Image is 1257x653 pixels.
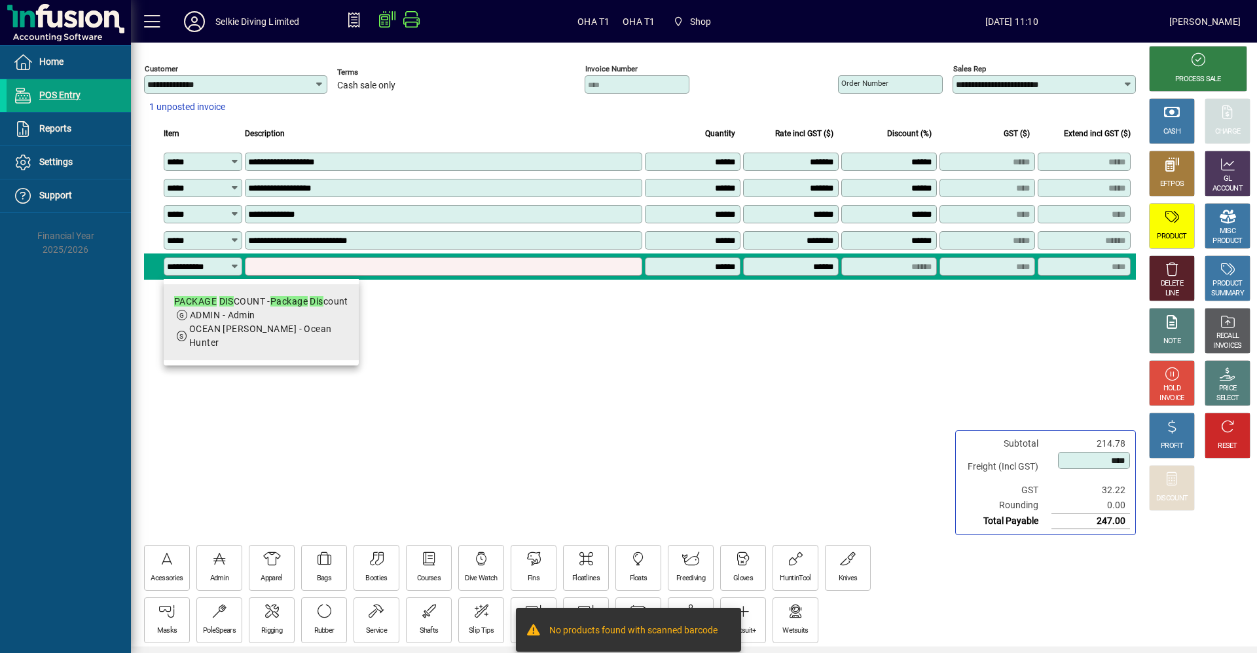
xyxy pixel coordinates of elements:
[887,126,932,141] span: Discount (%)
[780,574,811,584] div: HuntinTool
[1212,184,1243,194] div: ACCOUNT
[854,11,1169,32] span: [DATE] 11:10
[1224,174,1232,184] div: GL
[705,126,735,141] span: Quantity
[961,451,1051,483] td: Freight (Incl GST)
[690,11,712,32] span: Shop
[1051,436,1130,451] td: 214.78
[173,10,215,33] button: Profile
[270,296,308,307] em: Package
[1159,394,1184,403] div: INVOICE
[1163,127,1180,137] div: CASH
[469,626,494,636] div: Slip Tips
[1161,441,1183,451] div: PROFIT
[314,626,335,636] div: Rubber
[210,574,229,584] div: Admin
[623,11,655,32] span: OHA T1
[961,498,1051,513] td: Rounding
[7,146,131,179] a: Settings
[203,626,236,636] div: PoleSpears
[1160,179,1184,189] div: EFTPOS
[585,64,638,73] mat-label: Invoice number
[39,90,81,100] span: POS Entry
[1220,227,1235,236] div: MISC
[39,190,72,200] span: Support
[1215,127,1241,137] div: CHARGE
[839,574,858,584] div: Knives
[417,574,441,584] div: Courses
[572,574,600,584] div: Floatlines
[261,574,282,584] div: Apparel
[730,626,756,636] div: Wetsuit+
[1163,384,1180,394] div: HOLD
[149,100,225,114] span: 1 unposted invoice
[144,96,230,119] button: 1 unposted invoice
[157,626,177,636] div: Masks
[365,574,387,584] div: Booties
[189,324,332,348] span: OCEAN [PERSON_NAME] - Ocean Hunter
[420,626,439,636] div: Shafts
[1165,289,1178,299] div: LINE
[310,296,323,307] em: Dis
[733,574,753,584] div: Gloves
[528,574,539,584] div: Fins
[1051,483,1130,498] td: 32.22
[1218,441,1237,451] div: RESET
[151,574,183,584] div: Acessories
[1156,494,1188,504] div: DISCOUNT
[1051,513,1130,529] td: 247.00
[7,46,131,79] a: Home
[190,310,255,320] span: ADMIN - Admin
[1212,236,1242,246] div: PRODUCT
[7,113,131,145] a: Reports
[261,626,282,636] div: Rigging
[630,574,647,584] div: Floats
[1216,331,1239,341] div: RECALL
[1212,279,1242,289] div: PRODUCT
[775,126,833,141] span: Rate incl GST ($)
[219,296,234,307] em: DIS
[174,296,217,307] em: PACKAGE
[676,574,705,584] div: Freediving
[1216,394,1239,403] div: SELECT
[1161,279,1183,289] div: DELETE
[1051,498,1130,513] td: 0.00
[145,64,178,73] mat-label: Customer
[953,64,986,73] mat-label: Sales rep
[164,126,179,141] span: Item
[215,11,300,32] div: Selkie Diving Limited
[961,513,1051,529] td: Total Payable
[782,626,808,636] div: Wetsuits
[961,483,1051,498] td: GST
[1163,337,1180,346] div: NOTE
[549,624,718,639] div: No products found with scanned barcode
[465,574,497,584] div: Dive Watch
[1211,289,1244,299] div: SUMMARY
[1157,232,1186,242] div: PRODUCT
[841,79,888,88] mat-label: Order number
[1064,126,1131,141] span: Extend incl GST ($)
[174,295,348,308] div: COUNT - count
[39,157,73,167] span: Settings
[961,436,1051,451] td: Subtotal
[245,126,285,141] span: Description
[1169,11,1241,32] div: [PERSON_NAME]
[337,68,416,77] span: Terms
[1175,75,1221,84] div: PROCESS SALE
[337,81,395,91] span: Cash sale only
[1004,126,1030,141] span: GST ($)
[366,626,387,636] div: Service
[668,10,716,33] span: Shop
[39,56,64,67] span: Home
[1219,384,1237,394] div: PRICE
[1213,341,1241,351] div: INVOICES
[39,123,71,134] span: Reports
[577,11,610,32] span: OHA T1
[164,284,359,360] mat-option: PACKAGE DISCOUNT - Package Discount
[7,179,131,212] a: Support
[317,574,331,584] div: Bags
